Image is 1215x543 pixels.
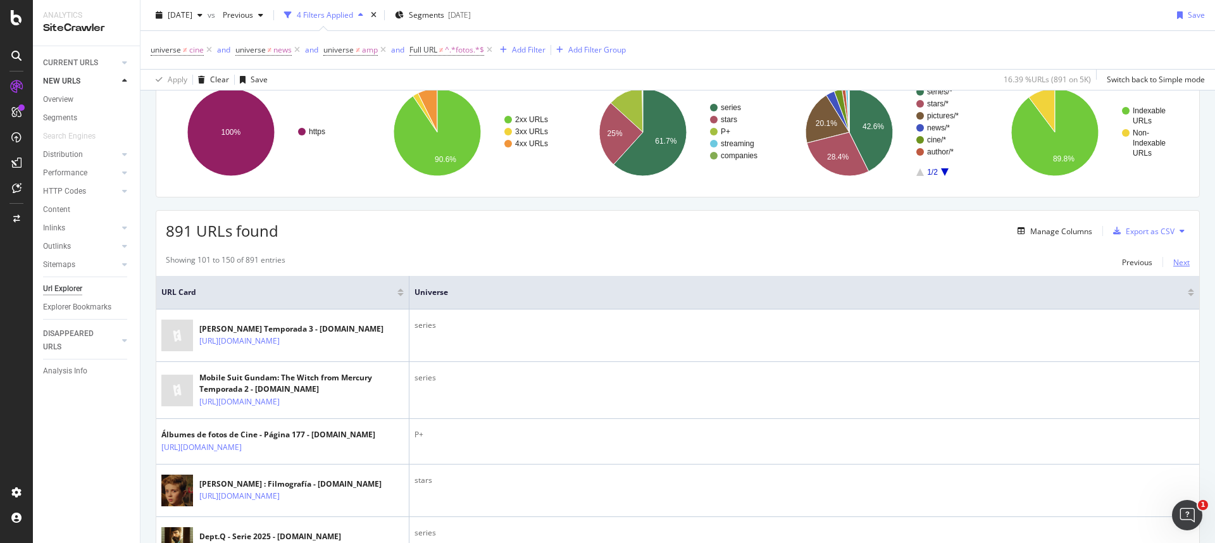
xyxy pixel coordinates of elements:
span: URL Card [161,287,394,298]
span: Segments [409,9,444,20]
a: NEW URLS [43,75,118,88]
a: [URL][DOMAIN_NAME] [161,441,242,454]
button: Next [1173,254,1190,270]
button: Segments[DATE] [390,5,476,25]
iframe: Intercom live chat [1172,500,1202,530]
span: ≠ [439,44,444,55]
div: Clear [210,74,229,85]
button: Save [1172,5,1205,25]
div: HTTP Codes [43,185,86,198]
a: DISAPPEARED URLS [43,327,118,354]
div: stars [414,475,1194,486]
div: [PERSON_NAME] Temporada 3 - [DOMAIN_NAME] [199,323,383,335]
div: Inlinks [43,222,65,235]
text: companies [721,151,757,160]
text: 20.1% [816,119,837,128]
a: Performance [43,166,118,180]
span: ≠ [183,44,187,55]
a: Explorer Bookmarks [43,301,131,314]
div: Sitemaps [43,258,75,271]
div: and [391,44,404,55]
div: Search Engines [43,130,96,143]
text: URLs [1133,149,1152,158]
button: Previous [218,5,268,25]
div: Save [1188,9,1205,20]
div: A chart. [372,77,570,187]
svg: A chart. [166,77,364,187]
span: universe [235,44,266,55]
div: Add Filter Group [568,44,626,55]
div: CURRENT URLS [43,56,98,70]
div: Export as CSV [1126,226,1174,237]
div: NEW URLS [43,75,80,88]
button: 4 Filters Applied [279,5,368,25]
span: news [273,41,292,59]
button: Manage Columns [1012,223,1092,239]
div: Switch back to Simple mode [1107,74,1205,85]
text: series/* [927,87,952,96]
text: 28.4% [827,153,849,161]
text: stars/* [927,99,949,108]
div: 16.39 % URLs ( 891 on 5K ) [1004,74,1091,85]
div: P+ [414,429,1194,440]
text: pictures/* [927,111,959,120]
button: Add Filter Group [551,42,626,58]
text: 100% [221,128,241,137]
text: 61.7% [656,137,677,146]
button: Apply [151,70,187,90]
span: ≠ [356,44,360,55]
span: 1 [1198,500,1208,510]
a: CURRENT URLS [43,56,118,70]
text: 3xx URLs [515,127,548,136]
text: 2xx URLs [515,115,548,124]
svg: A chart. [784,77,982,187]
span: 891 URLs found [166,220,278,241]
text: news/* [927,123,950,132]
div: Overview [43,93,73,106]
a: Content [43,203,131,216]
div: Url Explorer [43,282,82,296]
div: Mobile Suit Gundam: The Witch from Mercury Temporada 2 - [DOMAIN_NAME] [199,372,404,395]
span: ^.*fotos.*$ [445,41,484,59]
button: [DATE] [151,5,208,25]
a: Outlinks [43,240,118,253]
a: Segments [43,111,131,125]
span: Previous [218,9,253,20]
text: 89.8% [1053,154,1075,163]
text: 90.6% [435,155,456,164]
div: Apply [168,74,187,85]
div: [DATE] [448,9,471,20]
a: Distribution [43,148,118,161]
text: 4xx URLs [515,139,548,148]
a: Url Explorer [43,282,131,296]
div: and [305,44,318,55]
img: main image [161,471,193,511]
span: ≠ [268,44,272,55]
span: universe [414,287,1169,298]
div: Manage Columns [1030,226,1092,237]
span: universe [151,44,181,55]
a: Inlinks [43,222,118,235]
svg: A chart. [990,77,1188,187]
button: Export as CSV [1108,221,1174,241]
div: Álbumes de fotos de Cine - Página 177 - [DOMAIN_NAME] [161,429,375,440]
div: Performance [43,166,87,180]
text: https [309,127,325,136]
div: Save [251,74,268,85]
text: Non- [1133,128,1149,137]
a: Analysis Info [43,365,131,378]
div: Dept.Q - Serie 2025 - [DOMAIN_NAME] [199,531,341,542]
div: 4 Filters Applied [297,9,353,20]
text: Indexable [1133,139,1166,147]
span: universe [323,44,354,55]
a: [URL][DOMAIN_NAME] [199,396,280,408]
span: cine [189,41,204,59]
text: stars [721,115,737,124]
button: and [217,44,230,56]
button: Add Filter [495,42,545,58]
span: amp [362,41,378,59]
img: main image [161,315,193,357]
svg: A chart. [578,77,776,187]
